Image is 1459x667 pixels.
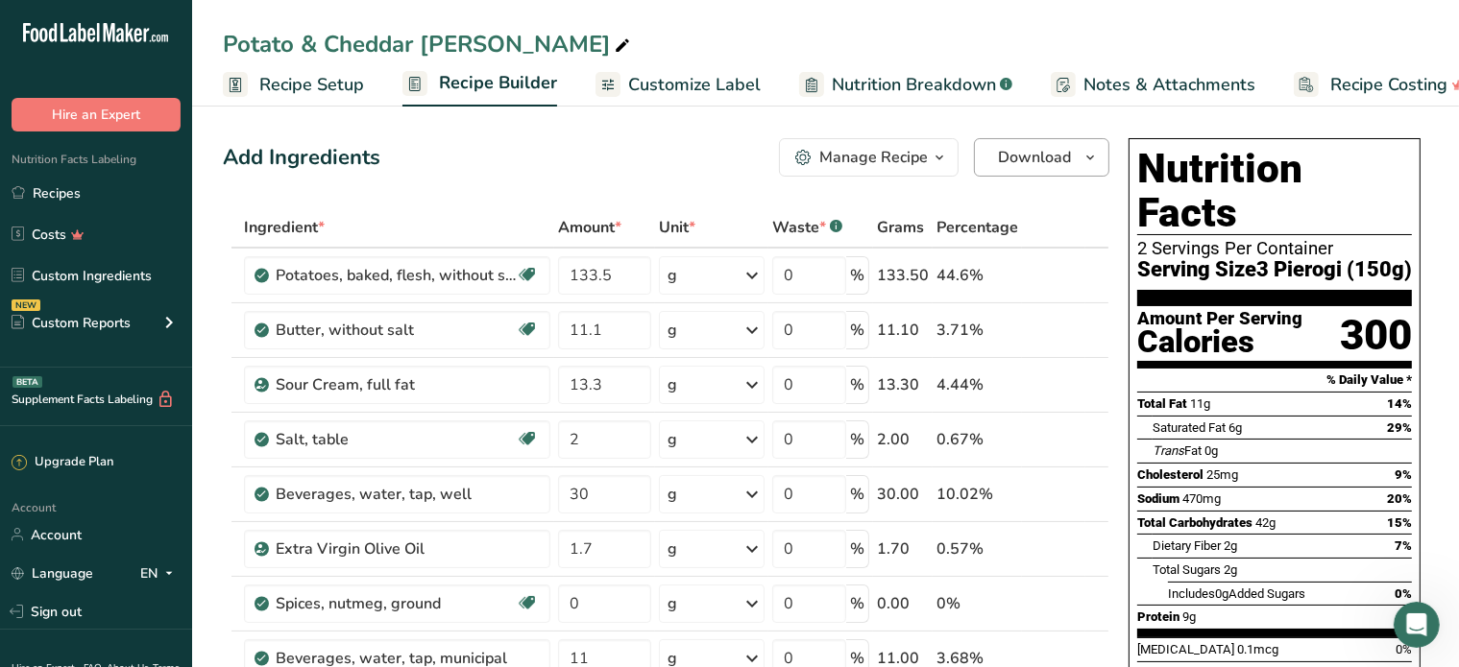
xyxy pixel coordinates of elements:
div: Spices, nutmeg, ground [276,592,516,615]
span: 9% [1395,467,1412,482]
div: 0.57% [936,537,1018,560]
div: 11.10 [877,319,929,342]
div: g [668,537,677,560]
div: 0.67% [936,428,1018,451]
div: Extra Virgin Olive Oil [276,537,516,560]
span: Ingredient [244,216,325,239]
a: Recipe Setup [223,63,364,107]
section: % Daily Value * [1137,369,1412,392]
span: Includes Added Sugars [1168,586,1305,601]
span: 0g [1215,586,1228,601]
span: 25mg [1206,467,1238,482]
span: 470mg [1182,491,1221,506]
a: Language [12,557,93,590]
span: 42g [1255,515,1276,530]
span: Total Sugars [1153,562,1221,577]
div: NEW [12,299,40,311]
span: [MEDICAL_DATA] [1137,642,1234,656]
span: Protein [1137,609,1179,624]
button: Hire an Expert [12,98,181,131]
div: 13.30 [877,373,929,396]
span: 0% [1395,586,1412,601]
a: Customize Label [596,63,761,107]
span: 7% [1395,538,1412,553]
div: 133.50 [877,264,929,287]
div: Upgrade Plan [12,453,113,472]
div: g [668,483,677,506]
span: Download [998,146,1071,169]
span: Recipe Builder [439,70,557,96]
a: Notes & Attachments [1051,63,1255,107]
div: 2.00 [877,428,929,451]
span: Dietary Fiber [1153,538,1221,553]
span: Saturated Fat [1153,420,1226,435]
div: 4.44% [936,373,1018,396]
button: Manage Recipe [779,138,959,177]
div: Amount Per Serving [1137,310,1302,328]
div: EN [140,561,181,584]
div: g [668,264,677,287]
div: Sour Cream, full fat [276,373,516,396]
span: 6g [1228,420,1242,435]
div: 10.02% [936,483,1018,506]
span: Amount [558,216,621,239]
iframe: Intercom live chat [1394,602,1440,648]
div: 0% [936,592,1018,615]
span: 0g [1204,443,1218,458]
span: Serving Size [1137,258,1256,282]
div: Butter, without salt [276,319,516,342]
h1: Nutrition Facts [1137,147,1412,235]
span: 3 Pierogi (150g) [1256,258,1412,282]
span: Nutrition Breakdown [832,72,996,98]
span: Recipe Setup [259,72,364,98]
div: 30.00 [877,483,929,506]
div: Waste [772,216,842,239]
div: g [668,319,677,342]
div: g [668,428,677,451]
div: Salt, table [276,428,516,451]
span: Grams [877,216,924,239]
span: 2g [1224,538,1237,553]
div: 44.6% [936,264,1018,287]
div: BETA [12,376,42,388]
span: 15% [1387,515,1412,530]
div: 3.71% [936,319,1018,342]
span: 29% [1387,420,1412,435]
span: 11g [1190,396,1210,411]
div: Custom Reports [12,313,131,333]
div: 1.70 [877,537,929,560]
span: Fat [1153,443,1202,458]
a: Recipe Builder [402,61,557,107]
span: 9g [1182,609,1196,624]
span: Customize Label [628,72,761,98]
a: Nutrition Breakdown [799,63,1012,107]
span: 2g [1224,562,1237,577]
div: Potatoes, baked, flesh, without salt [276,264,516,287]
span: Notes & Attachments [1083,72,1255,98]
span: Total Carbohydrates [1137,515,1252,530]
span: 20% [1387,491,1412,506]
div: 300 [1340,310,1412,361]
div: Manage Recipe [819,146,928,169]
div: g [668,592,677,615]
span: Sodium [1137,491,1179,506]
span: Recipe Costing [1330,72,1447,98]
div: Potato & Cheddar [PERSON_NAME] [223,27,634,61]
span: Total Fat [1137,396,1187,411]
span: 14% [1387,396,1412,411]
i: Trans [1153,443,1184,458]
button: Download [974,138,1109,177]
span: Cholesterol [1137,467,1204,482]
div: Beverages, water, tap, well [276,483,516,506]
div: 2 Servings Per Container [1137,239,1412,258]
span: Percentage [936,216,1018,239]
div: Add Ingredients [223,142,380,174]
span: Unit [659,216,695,239]
div: Calories [1137,328,1302,356]
div: g [668,373,677,396]
div: 0.00 [877,592,929,615]
span: 0% [1396,642,1412,656]
span: 0.1mcg [1237,642,1278,656]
